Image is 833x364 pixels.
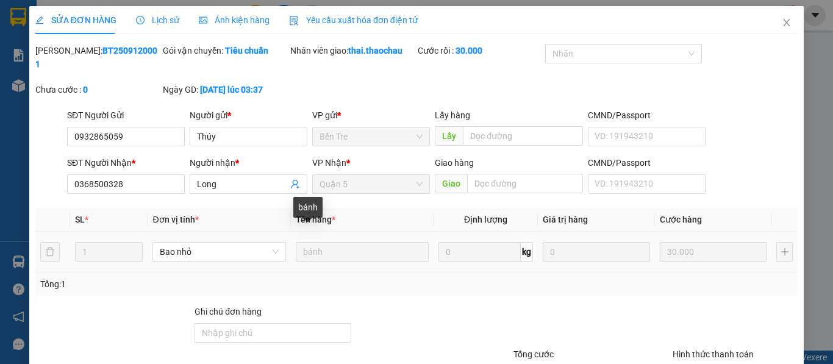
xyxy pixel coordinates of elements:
b: 0 [83,85,88,95]
span: Đơn vị tính [152,215,198,224]
div: Tổng: 1 [40,277,323,291]
input: Ghi chú đơn hàng [195,323,351,343]
input: Dọc đường [463,126,583,146]
span: Giao hàng [435,158,474,168]
span: clock-circle [136,16,145,24]
div: Người nhận [190,156,307,170]
span: Lấy hàng [435,110,470,120]
b: thai.thaochau [348,46,402,55]
span: user-add [290,179,300,189]
span: Giao [435,174,467,193]
span: Tổng cước [513,349,554,359]
span: Bến Tre [320,127,423,146]
div: CMND/Passport [588,156,706,170]
span: Bao nhỏ [160,243,278,261]
div: CMND/Passport [588,109,706,122]
div: SĐT Người Nhận [67,156,185,170]
div: VP gửi [312,109,430,122]
span: Giá trị hàng [543,215,588,224]
span: SỬA ĐƠN HÀNG [35,15,116,25]
div: Nhân viên giao: [290,44,415,57]
span: Định lượng [464,215,507,224]
span: edit [35,16,44,24]
div: [PERSON_NAME]: [35,44,160,71]
div: Ngày GD: [163,83,288,96]
span: Cước hàng [660,215,702,224]
b: Tiêu chuẩn [225,46,268,55]
img: icon [289,16,299,26]
div: bánh [293,197,323,218]
span: Quận 5 [320,175,423,193]
div: Chưa cước : [35,83,160,96]
span: Ảnh kiện hàng [199,15,270,25]
div: SĐT Người Gửi [67,109,185,122]
b: [DATE] lúc 03:37 [200,85,263,95]
input: VD: Bàn, Ghế [296,242,429,262]
input: 0 [660,242,767,262]
input: Dọc đường [467,174,583,193]
span: SL [75,215,85,224]
span: Lịch sử [136,15,179,25]
span: Yêu cầu xuất hóa đơn điện tử [289,15,418,25]
span: VP Nhận [312,158,346,168]
div: Gói vận chuyển: [163,44,288,57]
button: delete [40,242,60,262]
button: Close [770,6,804,40]
button: plus [776,242,793,262]
input: 0 [543,242,650,262]
label: Ghi chú đơn hàng [195,307,262,316]
span: close [782,18,792,27]
span: Tên hàng [296,215,335,224]
label: Hình thức thanh toán [673,349,754,359]
span: Lấy [435,126,463,146]
div: Cước rồi : [418,44,543,57]
span: picture [199,16,207,24]
span: kg [521,242,533,262]
div: Người gửi [190,109,307,122]
b: 30.000 [456,46,482,55]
